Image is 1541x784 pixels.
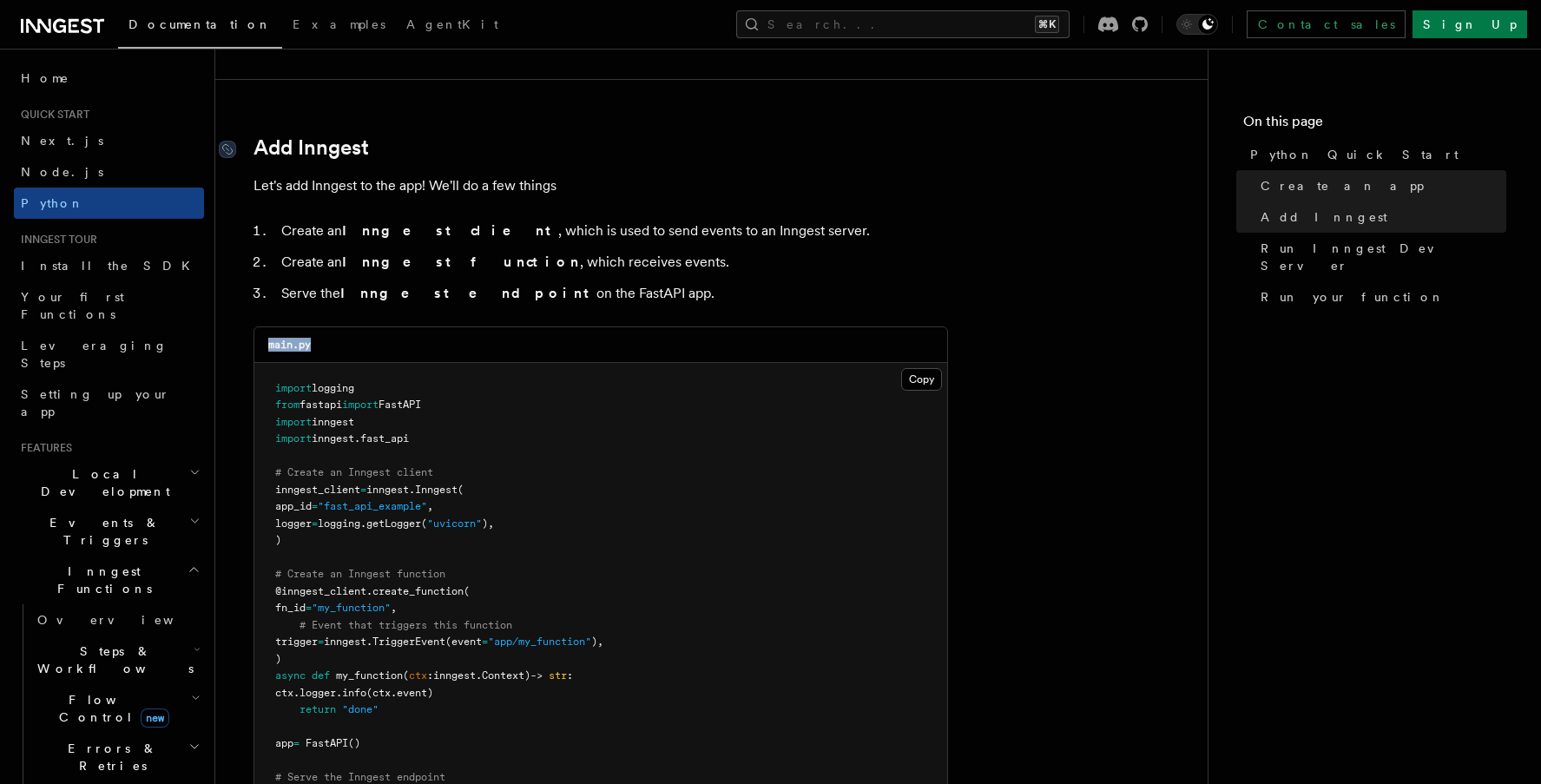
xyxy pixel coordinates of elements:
a: Run your function [1254,281,1506,313]
span: . [476,669,482,682]
span: Quick start [14,108,89,122]
span: import [275,382,312,394]
span: Run your function [1261,288,1445,306]
span: getLogger [366,517,421,530]
p: Let's add Inngest to the app! We'll do a few things [254,174,948,198]
a: Setting up your app [14,379,204,427]
span: fastapi [300,399,342,411]
span: def [312,669,330,682]
button: Flow Controlnew [30,684,204,733]
span: "fast_api_example" [318,500,427,512]
span: Inngest Functions [14,563,188,597]
span: Inngest [415,484,458,496]
span: import [342,399,379,411]
span: ( [458,484,464,496]
span: () [348,737,360,749]
span: , [391,602,397,614]
span: = [318,636,324,648]
li: Serve the on the FastAPI app. [276,281,948,306]
span: TriggerEvent [372,636,445,648]
a: Documentation [118,5,282,49]
button: Events & Triggers [14,507,204,556]
span: Inngest tour [14,233,97,247]
span: = [312,517,318,530]
span: Your first Functions [21,290,124,321]
span: ), [482,517,494,530]
span: "done" [342,703,379,715]
span: my_function [336,669,403,682]
span: inngest [312,432,354,445]
span: # Event that triggers this function [300,619,512,631]
a: Add Inngest [1254,201,1506,233]
span: : [427,669,433,682]
span: Create an app [1261,177,1424,194]
span: fast_api [360,432,409,445]
button: Toggle dark mode [1176,14,1218,35]
span: Leveraging Steps [21,339,168,370]
button: Local Development [14,458,204,507]
span: import [275,432,312,445]
span: (event [445,636,482,648]
span: "app/my_function" [488,636,591,648]
span: inngest [433,669,476,682]
span: logging. [318,517,366,530]
span: logging [312,382,354,394]
a: Contact sales [1247,10,1406,38]
a: Python Quick Start [1243,139,1506,170]
strong: Inngest function [342,254,580,270]
span: FastAPI [306,737,348,749]
a: Next.js [14,125,204,156]
span: ctx [275,687,293,699]
h4: On this page [1243,111,1506,139]
li: Create an , which receives events. [276,250,948,274]
span: FastAPI [379,399,421,411]
span: inngest_client [275,484,360,496]
span: "uvicorn" [427,517,482,530]
a: Leveraging Steps [14,330,204,379]
span: app [275,737,293,749]
span: Features [14,441,72,455]
span: = [293,737,300,749]
span: create_function [372,585,464,597]
span: # Serve the Inngest endpoint [275,771,445,783]
a: Python [14,188,204,219]
span: Install the SDK [21,259,201,273]
span: Events & Triggers [14,514,189,549]
span: ( [464,585,470,597]
span: import [275,416,312,428]
kbd: ⌘K [1035,16,1059,33]
a: Install the SDK [14,250,204,281]
span: info [342,687,366,699]
span: logger [275,517,312,530]
span: from [275,399,300,411]
span: (ctx.event) [366,687,433,699]
li: Create an , which is used to send events to an Inngest server. [276,219,948,243]
a: Run Inngest Dev Server [1254,233,1506,281]
span: ( [403,669,409,682]
span: Overview [37,613,216,627]
span: Flow Control [30,691,191,726]
span: Run Inngest Dev Server [1261,240,1506,274]
span: Context) [482,669,530,682]
strong: Inngest client [342,222,558,239]
span: ) [275,534,281,546]
span: ) [275,653,281,665]
span: app_id [275,500,312,512]
span: return [300,703,336,715]
span: async [275,669,306,682]
a: Your first Functions [14,281,204,330]
span: Node.js [21,165,103,179]
span: Local Development [14,465,189,500]
span: . [366,585,372,597]
span: . [354,432,360,445]
span: logger [300,687,336,699]
span: = [306,602,312,614]
span: Python Quick Start [1250,146,1459,163]
span: . [293,687,300,699]
button: Copy [901,368,942,391]
a: Sign Up [1413,10,1527,38]
span: inngest. [324,636,372,648]
span: # Create an Inngest client [275,466,433,478]
button: Search...⌘K [736,10,1070,38]
span: Add Inngest [1261,208,1387,226]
